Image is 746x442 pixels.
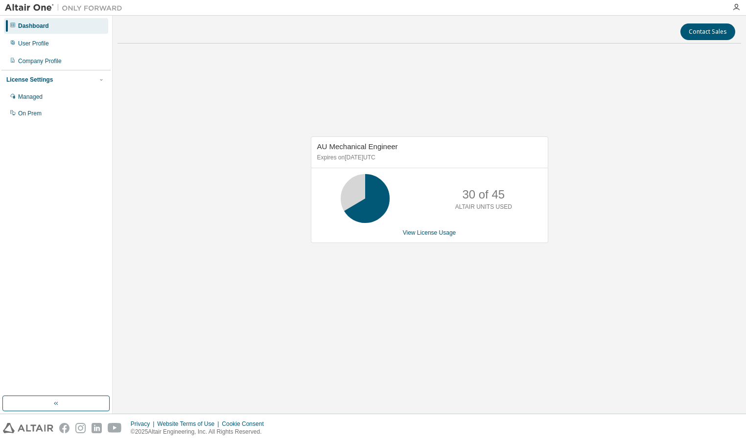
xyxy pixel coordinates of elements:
[131,420,157,428] div: Privacy
[18,93,43,101] div: Managed
[317,154,539,162] p: Expires on [DATE] UTC
[92,423,102,433] img: linkedin.svg
[680,23,735,40] button: Contact Sales
[455,203,512,211] p: ALTAIR UNITS USED
[5,3,127,13] img: Altair One
[18,110,42,117] div: On Prem
[131,428,270,436] p: © 2025 Altair Engineering, Inc. All Rights Reserved.
[3,423,53,433] img: altair_logo.svg
[59,423,70,433] img: facebook.svg
[462,186,505,203] p: 30 of 45
[108,423,122,433] img: youtube.svg
[18,22,49,30] div: Dashboard
[403,229,456,236] a: View License Usage
[75,423,86,433] img: instagram.svg
[222,420,269,428] div: Cookie Consent
[18,57,62,65] div: Company Profile
[317,142,398,151] span: AU Mechanical Engineer
[6,76,53,84] div: License Settings
[18,40,49,47] div: User Profile
[157,420,222,428] div: Website Terms of Use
